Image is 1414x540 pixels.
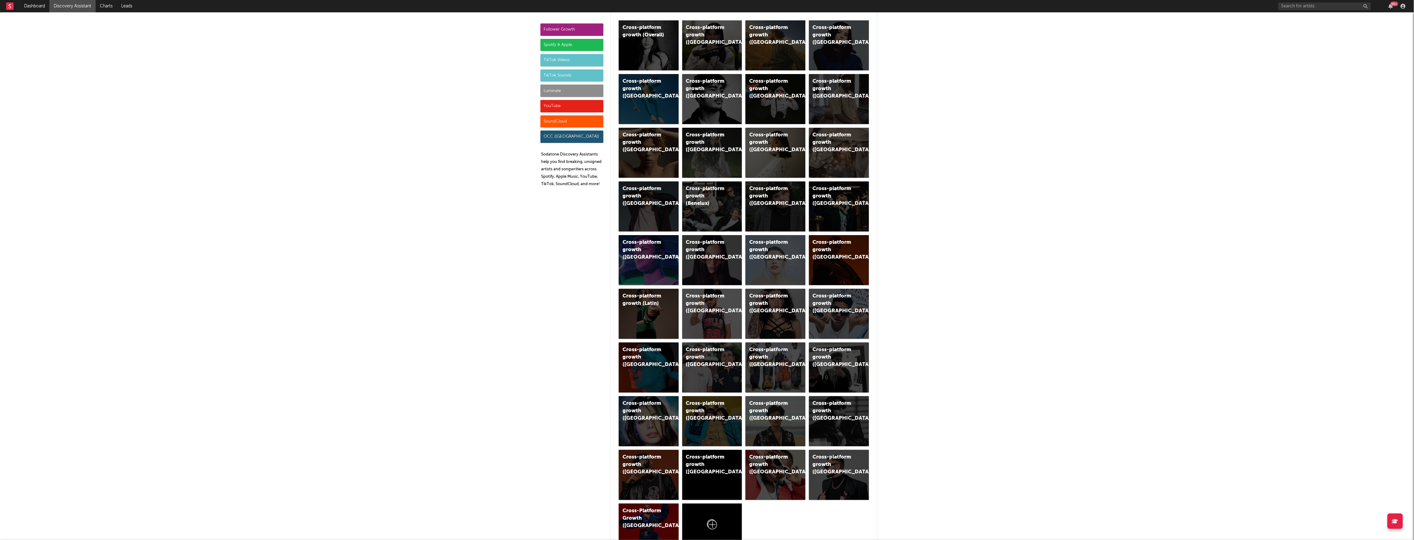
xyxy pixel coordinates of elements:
a: Cross-platform growth ([GEOGRAPHIC_DATA]) [682,74,742,124]
div: Cross-platform growth ([GEOGRAPHIC_DATA]) [686,131,728,154]
div: TikTok Sounds [541,69,603,82]
div: Cross-platform growth ([GEOGRAPHIC_DATA]) [686,78,728,100]
div: Cross-platform growth ([GEOGRAPHIC_DATA]) [749,454,791,476]
div: OCC ([GEOGRAPHIC_DATA]) [541,131,603,143]
div: Spotify & Apple [541,39,603,51]
a: Cross-platform growth ([GEOGRAPHIC_DATA]) [746,396,805,446]
div: Cross-platform growth ([GEOGRAPHIC_DATA]) [749,293,791,315]
a: Cross-platform growth ([GEOGRAPHIC_DATA]) [682,20,742,70]
div: Cross-platform growth ([GEOGRAPHIC_DATA]) [749,400,791,422]
a: Cross-platform growth ([GEOGRAPHIC_DATA]) [619,450,679,500]
a: Cross-platform growth ([GEOGRAPHIC_DATA]) [809,450,869,500]
div: Cross-platform growth ([GEOGRAPHIC_DATA]) [813,454,855,476]
a: Cross-platform growth ([GEOGRAPHIC_DATA]) [809,181,869,231]
div: Cross-platform growth ([GEOGRAPHIC_DATA]) [749,131,791,154]
div: Cross-platform growth ([GEOGRAPHIC_DATA]) [813,346,855,368]
div: Cross-platform growth ([GEOGRAPHIC_DATA]) [686,239,728,261]
button: 99+ [1389,4,1393,9]
div: Cross-platform growth ([GEOGRAPHIC_DATA]) [623,400,664,422]
a: Cross-platform growth ([GEOGRAPHIC_DATA]) [746,235,805,285]
a: Cross-platform growth ([GEOGRAPHIC_DATA]) [682,128,742,178]
div: Cross-platform growth ([GEOGRAPHIC_DATA]) [813,400,855,422]
div: Cross-platform growth ([GEOGRAPHIC_DATA]) [749,346,791,368]
div: Cross-platform growth ([GEOGRAPHIC_DATA]) [813,78,855,100]
a: Cross-platform growth ([GEOGRAPHIC_DATA]) [746,20,805,70]
a: Cross-platform growth ([GEOGRAPHIC_DATA]/GSA) [746,74,805,124]
div: Cross-platform growth ([GEOGRAPHIC_DATA]) [813,131,855,154]
a: Cross-platform growth ([GEOGRAPHIC_DATA]) [746,181,805,231]
div: Cross-platform growth ([GEOGRAPHIC_DATA]/GSA) [749,78,791,100]
div: Follower Growth [541,23,603,36]
div: Cross-Platform Growth ([GEOGRAPHIC_DATA]) [623,507,664,530]
div: Cross-platform growth ([GEOGRAPHIC_DATA]) [623,454,664,476]
a: Cross-platform growth ([GEOGRAPHIC_DATA]) [746,450,805,500]
div: Cross-platform growth ([GEOGRAPHIC_DATA]) [686,293,728,315]
a: Cross-platform growth ([GEOGRAPHIC_DATA]) [809,235,869,285]
div: Cross-platform growth ([GEOGRAPHIC_DATA]) [813,24,855,46]
div: Cross-platform growth ([GEOGRAPHIC_DATA]/[GEOGRAPHIC_DATA]/[GEOGRAPHIC_DATA]) [686,454,728,476]
div: Cross-platform growth ([GEOGRAPHIC_DATA]) [623,346,664,368]
div: Cross-platform growth ([GEOGRAPHIC_DATA]) [813,239,855,261]
div: Cross-platform growth ([GEOGRAPHIC_DATA]) [686,400,728,422]
a: Cross-platform growth ([GEOGRAPHIC_DATA]) [809,20,869,70]
a: Cross-platform growth ([GEOGRAPHIC_DATA]) [619,74,679,124]
div: Cross-platform growth ([GEOGRAPHIC_DATA]) [749,185,791,207]
a: Cross-platform growth ([GEOGRAPHIC_DATA]) [619,181,679,231]
a: Cross-platform growth ([GEOGRAPHIC_DATA]) [809,128,869,178]
div: Cross-platform growth (Latin) [623,293,664,307]
div: Cross-platform growth ([GEOGRAPHIC_DATA]) [686,346,728,368]
a: Cross-platform growth ([GEOGRAPHIC_DATA]) [619,235,679,285]
a: Cross-platform growth ([GEOGRAPHIC_DATA]) [746,289,805,339]
a: Cross-platform growth (Overall) [619,20,679,70]
div: Cross-platform growth ([GEOGRAPHIC_DATA]) [623,239,664,261]
a: Cross-platform growth (Latin) [619,289,679,339]
div: Cross-platform growth ([GEOGRAPHIC_DATA]) [813,185,855,207]
p: Sodatone Discovery Assistants help you find breaking, unsigned artists and songwriters across Spo... [541,151,603,188]
div: Cross-platform growth ([GEOGRAPHIC_DATA]) [623,185,664,207]
div: TikTok Videos [541,54,603,66]
div: Cross-platform growth ([GEOGRAPHIC_DATA]) [813,293,855,315]
a: Cross-platform growth ([GEOGRAPHIC_DATA]) [619,396,679,446]
a: Cross-platform growth ([GEOGRAPHIC_DATA]) [809,396,869,446]
div: Cross-platform growth ([GEOGRAPHIC_DATA]) [749,24,791,46]
a: Cross-platform growth ([GEOGRAPHIC_DATA]) [746,343,805,393]
a: Cross-platform growth ([GEOGRAPHIC_DATA]) [809,343,869,393]
a: Cross-platform growth ([GEOGRAPHIC_DATA]) [682,235,742,285]
div: Luminate [541,85,603,97]
a: Cross-platform growth ([GEOGRAPHIC_DATA]) [682,343,742,393]
a: Cross-platform growth ([GEOGRAPHIC_DATA]) [746,128,805,178]
div: Cross-platform growth ([GEOGRAPHIC_DATA]) [686,24,728,46]
a: Cross-platform growth ([GEOGRAPHIC_DATA]) [682,396,742,446]
div: Cross-platform growth (Overall) [623,24,664,39]
div: Cross-platform growth ([GEOGRAPHIC_DATA]) [749,239,791,261]
div: SoundCloud [541,115,603,128]
div: Cross-platform growth ([GEOGRAPHIC_DATA]) [623,131,664,154]
a: Cross-platform growth ([GEOGRAPHIC_DATA]) [619,343,679,393]
a: Cross-platform growth ([GEOGRAPHIC_DATA]/[GEOGRAPHIC_DATA]/[GEOGRAPHIC_DATA]) [682,450,742,500]
div: Cross-platform growth ([GEOGRAPHIC_DATA]) [623,78,664,100]
div: YouTube [541,100,603,112]
a: Cross-platform growth ([GEOGRAPHIC_DATA]) [682,289,742,339]
a: Cross-platform growth ([GEOGRAPHIC_DATA]) [809,74,869,124]
div: Cross-platform growth (Benelux) [686,185,728,207]
input: Search for artists [1278,2,1371,10]
a: Cross-platform growth ([GEOGRAPHIC_DATA]) [809,289,869,339]
a: Cross-platform growth ([GEOGRAPHIC_DATA]) [619,128,679,178]
a: Cross-platform growth (Benelux) [682,181,742,231]
div: 99 + [1391,2,1398,6]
